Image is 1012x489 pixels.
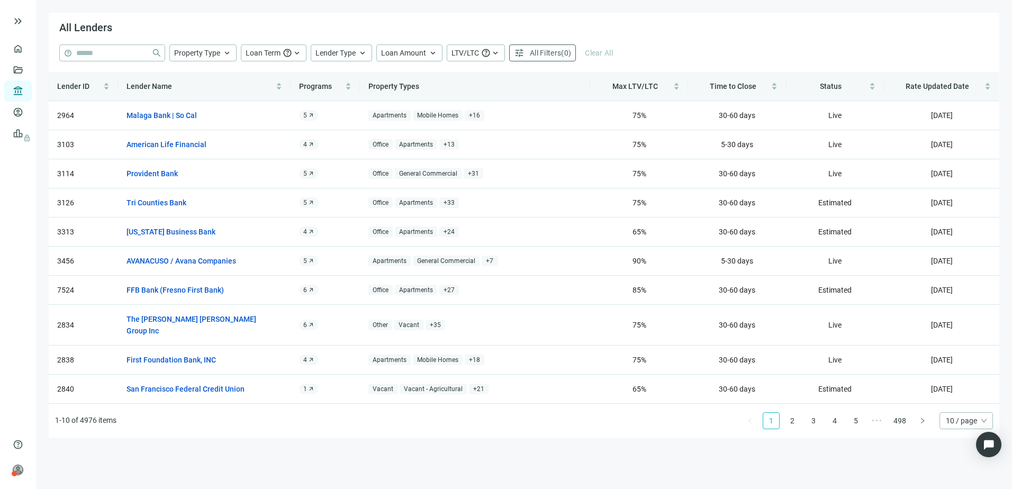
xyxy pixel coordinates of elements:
span: [DATE] [931,140,953,149]
span: keyboard_arrow_up [358,48,367,58]
span: 75 % [632,356,646,364]
span: + 33 [439,197,459,209]
a: FFB Bank (Fresno First Bank) [126,284,224,296]
td: 30-60 days [688,159,786,188]
li: Next 5 Pages [869,412,885,429]
span: Office [368,285,393,296]
a: AVANACUSO / Avana Companies [126,255,236,267]
button: left [742,412,758,429]
span: 6 [303,321,307,329]
span: Live [828,257,842,265]
span: Estimated [818,198,852,207]
span: + 24 [439,227,459,238]
span: arrow_outward [308,287,314,293]
span: Live [828,321,842,329]
a: San Francisco Federal Credit Union [126,383,245,395]
span: Lender Name [126,82,172,90]
span: + 31 [464,168,483,179]
span: Property Types [368,82,419,90]
span: Vacant [368,384,397,395]
td: 30-60 days [688,346,786,375]
a: 4 [827,413,843,429]
td: 30-60 days [688,305,786,346]
span: 5 [303,257,307,265]
td: 2838 [49,346,118,375]
span: Live [828,140,842,149]
button: right [914,412,931,429]
a: 5 [848,413,864,429]
span: keyboard_double_arrow_right [12,15,24,28]
li: 1-10 of 4976 items [55,412,116,429]
span: Loan Term [246,49,281,57]
a: Malaga Bank | So Cal [126,110,197,121]
div: Open Intercom Messenger [976,432,1001,457]
span: help [481,48,491,58]
li: 1 [763,412,780,429]
span: + 16 [465,110,484,121]
td: 5-30 days [688,247,786,276]
span: [DATE] [931,198,953,207]
span: arrow_outward [308,141,314,148]
span: 4 [303,228,307,236]
span: help [64,49,72,57]
span: All Lenders [59,21,112,34]
span: right [919,418,926,424]
span: left [747,418,753,424]
span: ••• [869,412,885,429]
span: 85 % [632,286,646,294]
span: + 27 [439,285,459,296]
li: 498 [890,412,910,429]
td: 2840 [49,375,118,404]
span: keyboard_arrow_up [428,48,438,58]
span: Other [368,320,392,331]
span: help [13,439,23,450]
span: All Filters [530,49,561,57]
a: The [PERSON_NAME] [PERSON_NAME] Group Inc [126,313,272,337]
span: 6 [303,286,307,294]
button: tuneAll Filters(0) [509,44,576,61]
span: keyboard_arrow_up [222,48,232,58]
td: 2834 [49,305,118,346]
td: 30-60 days [688,188,786,218]
a: [US_STATE] Business Bank [126,226,215,238]
td: 7524 [49,276,118,305]
span: keyboard_arrow_up [292,48,302,58]
span: tune [514,48,525,58]
td: 30-60 days [688,276,786,305]
span: 75 % [632,198,646,207]
span: Lender ID [57,82,89,90]
span: Loan Amount [381,49,426,57]
span: [DATE] [931,385,953,393]
span: Estimated [818,286,852,294]
span: [DATE] [931,321,953,329]
span: Live [828,111,842,120]
td: 3126 [49,188,118,218]
li: 4 [826,412,843,429]
span: [DATE] [931,228,953,236]
span: arrow_outward [308,357,314,363]
span: 65 % [632,385,646,393]
td: 5-30 days [688,130,786,159]
span: arrow_outward [308,258,314,264]
span: Apartments [395,197,437,209]
li: 2 [784,412,801,429]
td: 30-60 days [688,375,786,404]
span: + 35 [426,320,445,331]
span: Apartments [368,110,411,121]
span: General Commercial [395,168,462,179]
span: Mobile Homes [413,110,463,121]
span: Apartments [395,227,437,238]
td: 3456 [49,247,118,276]
span: Office [368,227,393,238]
div: Page Size [939,412,993,429]
span: [DATE] [931,356,953,364]
span: Property Type [174,49,220,57]
a: American Life Financial [126,139,206,150]
li: 5 [847,412,864,429]
a: 2 [784,413,800,429]
span: 75 % [632,111,646,120]
span: 10 / page [946,413,987,429]
span: [DATE] [931,286,953,294]
span: Programs [299,82,332,90]
span: Max LTV/LTC [612,82,658,90]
